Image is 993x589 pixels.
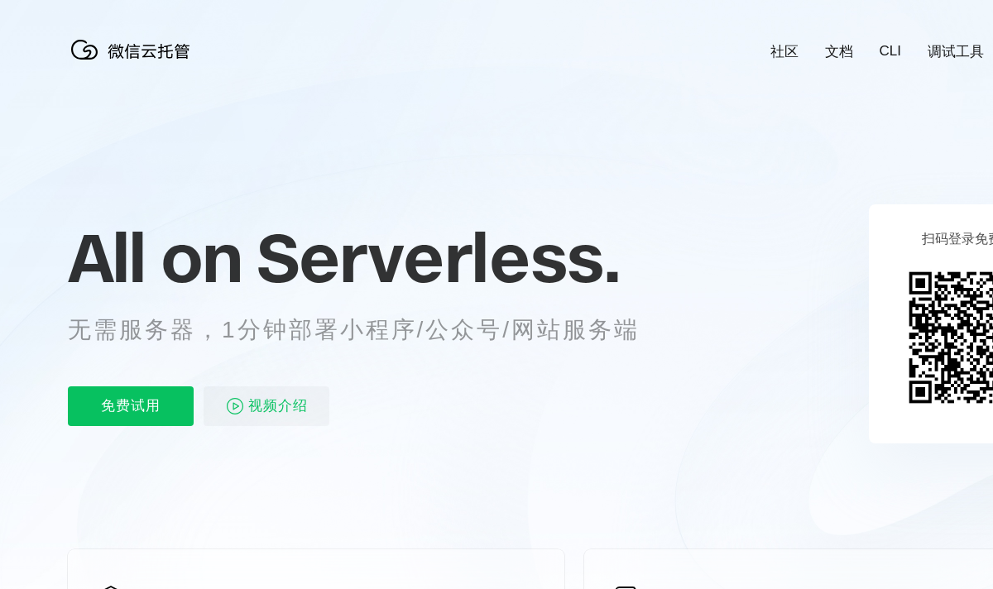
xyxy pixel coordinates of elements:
[248,386,308,426] span: 视频介绍
[825,42,853,61] a: 文档
[928,42,984,61] a: 调试工具
[68,216,241,299] span: All on
[68,386,194,426] p: 免费试用
[770,42,799,61] a: 社区
[68,33,200,66] img: 微信云托管
[68,55,200,69] a: 微信云托管
[257,216,620,299] span: Serverless.
[225,396,245,416] img: video_play.svg
[880,43,901,60] a: CLI
[68,314,670,347] p: 无需服务器，1分钟部署小程序/公众号/网站服务端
